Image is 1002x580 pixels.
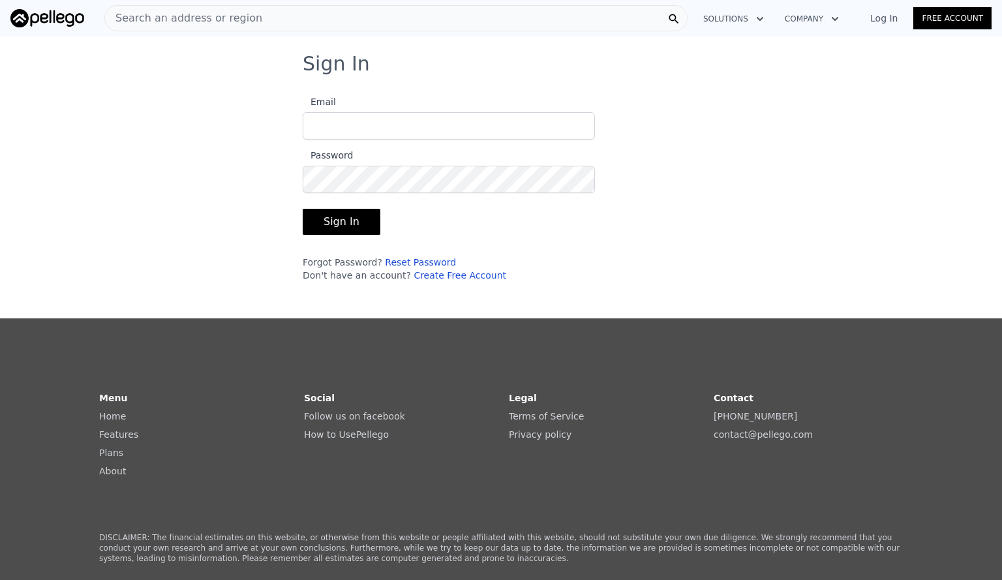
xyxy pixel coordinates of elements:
[304,429,389,440] a: How to UsePellego
[913,7,992,29] a: Free Account
[414,270,506,281] a: Create Free Account
[99,448,123,458] a: Plans
[303,256,595,282] div: Forgot Password? Don't have an account?
[105,10,262,26] span: Search an address or region
[509,393,537,403] strong: Legal
[304,393,335,403] strong: Social
[304,411,405,421] a: Follow us on facebook
[99,393,127,403] strong: Menu
[714,429,813,440] a: contact@pellego.com
[385,257,456,267] a: Reset Password
[714,393,753,403] strong: Contact
[303,112,595,140] input: Email
[303,209,380,235] button: Sign In
[99,466,126,476] a: About
[509,411,584,421] a: Terms of Service
[99,411,126,421] a: Home
[10,9,84,27] img: Pellego
[99,429,138,440] a: Features
[693,7,774,31] button: Solutions
[714,411,797,421] a: [PHONE_NUMBER]
[303,150,353,160] span: Password
[509,429,571,440] a: Privacy policy
[303,166,595,193] input: Password
[855,12,913,25] a: Log In
[303,97,336,107] span: Email
[303,52,699,76] h3: Sign In
[774,7,849,31] button: Company
[99,532,903,564] p: DISCLAIMER: The financial estimates on this website, or otherwise from this website or people aff...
